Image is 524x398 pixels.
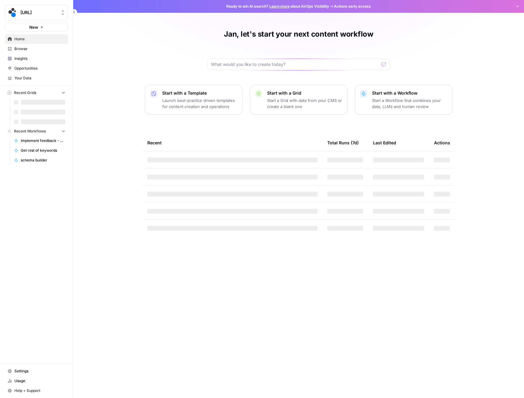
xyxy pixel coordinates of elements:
[14,368,65,374] span: Settings
[226,4,329,9] span: Ready to win AI search? about AirOps Visibility
[5,386,68,396] button: Help + Support
[21,148,65,153] span: Get rest of keywords
[5,44,68,54] a: Browse
[5,54,68,63] a: Insights
[14,66,65,71] span: Opportunities
[20,9,57,16] span: [URL]
[14,90,36,96] span: Recent Grids
[250,85,347,115] button: Start with a GridStart a Grid with data from your CMS or create a blank one
[355,85,452,115] button: Start with a WorkflowStart a Workflow that combines your data, LLMs and human review
[269,4,289,9] a: Learn more
[5,63,68,73] a: Opportunities
[162,90,237,96] p: Start with a Template
[327,134,359,151] div: Total Runs (7d)
[434,134,450,151] div: Actions
[11,136,68,146] a: Implement feedback - dev
[372,97,447,110] p: Start a Workflow that combines your data, LLMs and human review
[5,5,68,20] button: Workspace: spot.ai
[267,97,342,110] p: Start a Grid with data from your CMS or create a blank one
[145,85,242,115] button: Start with a TemplateLaunch best-practice driven templates for content creation and operations
[14,36,65,42] span: Home
[21,157,65,163] span: schema builder
[5,376,68,386] a: Usage
[14,378,65,384] span: Usage
[21,138,65,143] span: Implement feedback - dev
[14,56,65,61] span: Insights
[14,388,65,393] span: Help + Support
[5,73,68,83] a: Your Data
[5,366,68,376] a: Settings
[14,75,65,81] span: Your Data
[162,97,237,110] p: Launch best-practice driven templates for content creation and operations
[14,46,65,52] span: Browse
[11,146,68,155] a: Get rest of keywords
[14,128,46,134] span: Recent Workflows
[373,134,396,151] div: Last Edited
[5,88,68,97] button: Recent Grids
[372,90,447,96] p: Start with a Workflow
[147,134,318,151] div: Recent
[224,29,373,39] h1: Jan, let's start your next content workflow
[5,34,68,44] a: Home
[11,155,68,165] a: schema builder
[267,90,342,96] p: Start with a Grid
[7,7,18,18] img: spot.ai Logo
[29,24,38,30] span: New
[5,127,68,136] button: Recent Workflows
[5,23,68,32] button: New
[334,4,371,9] span: Actions early access
[211,61,379,67] input: What would you like to create today?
